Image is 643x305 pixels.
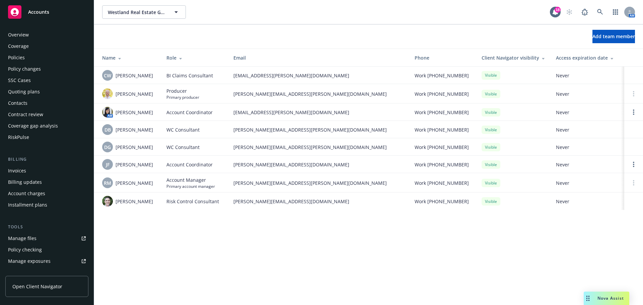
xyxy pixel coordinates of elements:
div: Phone [415,54,471,61]
a: Billing updates [5,177,88,187]
span: Never [556,72,619,79]
img: photo [102,88,113,99]
span: Work [PHONE_NUMBER] [415,72,469,79]
span: Producer [166,87,199,94]
span: Account Coordinator [166,161,213,168]
span: Primary account manager [166,183,215,189]
div: Account charges [8,188,45,199]
span: WC Consultant [166,126,200,133]
a: Installment plans [5,200,88,210]
span: RM [104,179,111,186]
span: [PERSON_NAME] [116,72,153,79]
span: Work [PHONE_NUMBER] [415,90,469,97]
div: Invoices [8,165,26,176]
span: Work [PHONE_NUMBER] [415,109,469,116]
div: Visible [482,71,500,79]
span: [PERSON_NAME] [116,126,153,133]
span: Never [556,179,619,186]
span: [PERSON_NAME][EMAIL_ADDRESS][PERSON_NAME][DOMAIN_NAME] [233,179,404,186]
a: Policy checking [5,244,88,255]
span: Never [556,109,619,116]
img: photo [102,107,113,118]
span: Accounts [28,9,49,15]
div: Contacts [8,98,27,108]
div: Visible [482,160,500,169]
a: Invoices [5,165,88,176]
div: SSC Cases [8,75,31,86]
div: Manage files [8,233,37,244]
a: Accounts [5,3,88,21]
span: [PERSON_NAME] [116,144,153,151]
div: Visible [482,143,500,151]
a: Manage certificates [5,267,88,278]
a: Manage exposures [5,256,88,266]
div: RiskPulse [8,132,29,143]
div: Policy checking [8,244,42,255]
div: Name [102,54,156,61]
span: [EMAIL_ADDRESS][PERSON_NAME][DOMAIN_NAME] [233,109,404,116]
div: Overview [8,29,29,40]
span: BI Claims Consultant [166,72,213,79]
div: Visible [482,126,500,134]
a: Policies [5,52,88,63]
div: Policy changes [8,64,41,74]
a: Account charges [5,188,88,199]
img: photo [102,196,113,207]
span: DB [104,126,111,133]
span: [PERSON_NAME][EMAIL_ADDRESS][PERSON_NAME][DOMAIN_NAME] [233,90,404,97]
button: Westland Real Estate Group [102,5,186,19]
div: Contract review [8,109,43,120]
a: Coverage gap analysis [5,121,88,131]
div: Manage exposures [8,256,51,266]
span: [PERSON_NAME] [116,161,153,168]
div: Policies [8,52,25,63]
a: Open options [630,108,638,116]
div: Email [233,54,404,61]
span: Nova Assist [597,295,624,301]
span: DG [104,144,111,151]
button: Nova Assist [584,292,629,305]
span: Never [556,161,619,168]
span: [PERSON_NAME][EMAIL_ADDRESS][DOMAIN_NAME] [233,161,404,168]
span: [PERSON_NAME] [116,198,153,205]
div: 18 [555,7,561,13]
div: Billing updates [8,177,42,187]
a: Switch app [609,5,622,19]
span: [PERSON_NAME] [116,90,153,97]
span: JF [106,161,110,168]
button: Add team member [592,30,635,43]
a: Manage files [5,233,88,244]
span: Never [556,144,619,151]
div: Client Navigator visibility [482,54,545,61]
span: Westland Real Estate Group [108,9,166,16]
span: [PERSON_NAME][EMAIL_ADDRESS][DOMAIN_NAME] [233,198,404,205]
span: [PERSON_NAME] [116,109,153,116]
span: CW [104,72,111,79]
a: Contract review [5,109,88,120]
a: Policy changes [5,64,88,74]
span: Open Client Navigator [12,283,62,290]
div: Manage certificates [8,267,52,278]
span: Account Coordinator [166,109,213,116]
a: Quoting plans [5,86,88,97]
span: Never [556,90,619,97]
span: [PERSON_NAME][EMAIL_ADDRESS][PERSON_NAME][DOMAIN_NAME] [233,126,404,133]
a: RiskPulse [5,132,88,143]
div: Billing [5,156,88,163]
span: Never [556,198,619,205]
span: [PERSON_NAME] [116,179,153,186]
div: Tools [5,224,88,230]
a: Contacts [5,98,88,108]
div: Drag to move [584,292,592,305]
a: Open options [630,160,638,168]
a: Search [593,5,607,19]
div: Visible [482,90,500,98]
span: Work [PHONE_NUMBER] [415,179,469,186]
div: Visible [482,108,500,117]
span: Work [PHONE_NUMBER] [415,126,469,133]
span: Never [556,126,619,133]
span: Add team member [592,33,635,40]
a: Coverage [5,41,88,52]
div: Installment plans [8,200,47,210]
